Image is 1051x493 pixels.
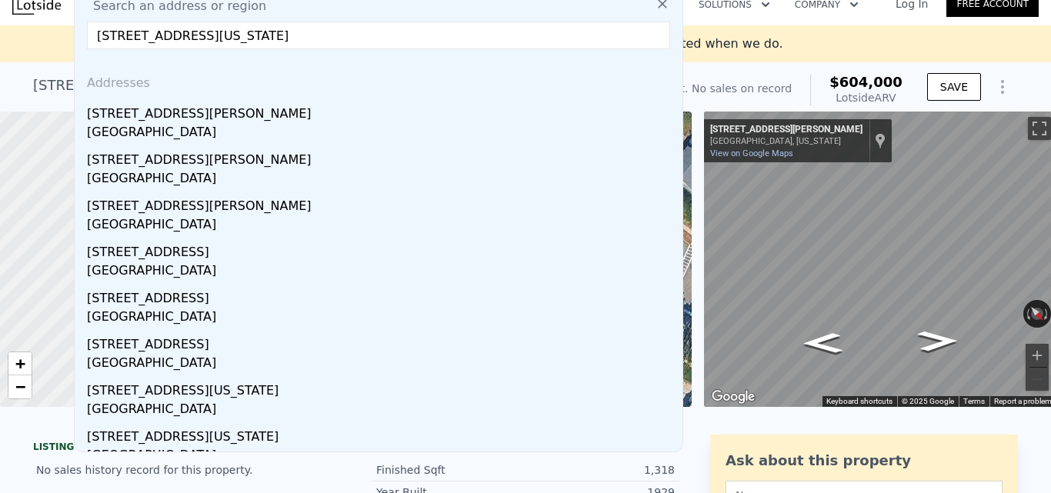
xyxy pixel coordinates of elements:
[87,375,676,400] div: [STREET_ADDRESS][US_STATE]
[81,62,676,98] div: Addresses
[900,326,975,357] path: Go Northwest, Sutton Ave
[710,136,862,146] div: [GEOGRAPHIC_DATA], [US_STATE]
[786,328,859,358] path: Go Southeast, Sutton Ave
[708,387,759,407] img: Google
[8,352,32,375] a: Zoom in
[829,74,903,90] span: $604,000
[87,123,676,145] div: [GEOGRAPHIC_DATA]
[87,145,676,169] div: [STREET_ADDRESS][PERSON_NAME]
[708,387,759,407] a: Open this area in Google Maps (opens a new window)
[726,450,1003,471] div: Ask about this property
[87,237,676,261] div: [STREET_ADDRESS]
[927,73,981,101] button: SAVE
[875,132,886,149] a: Show location on map
[87,354,676,375] div: [GEOGRAPHIC_DATA]
[710,148,793,158] a: View on Google Maps
[8,375,32,398] a: Zoom out
[525,462,675,478] div: 1,318
[1023,300,1050,328] button: Reset the view
[987,72,1018,102] button: Show Options
[33,441,341,456] div: LISTING & SALE HISTORY
[33,456,341,484] div: No sales history record for this property.
[1023,300,1032,328] button: Rotate counterclockwise
[629,81,792,96] div: Off Market. No sales on record
[15,377,25,396] span: −
[87,400,676,421] div: [GEOGRAPHIC_DATA]
[376,462,525,478] div: Finished Sqft
[15,354,25,373] span: +
[829,90,903,105] div: Lotside ARV
[1028,117,1051,140] button: Toggle fullscreen view
[963,397,985,405] a: Terms (opens in new tab)
[87,329,676,354] div: [STREET_ADDRESS]
[87,169,676,191] div: [GEOGRAPHIC_DATA]
[87,22,670,49] input: Enter an address, city, region, neighborhood or zip code
[87,191,676,215] div: [STREET_ADDRESS][PERSON_NAME]
[87,261,676,283] div: [GEOGRAPHIC_DATA]
[1026,368,1049,391] button: Zoom out
[826,396,893,407] button: Keyboard shortcuts
[87,446,676,468] div: [GEOGRAPHIC_DATA]
[710,124,862,136] div: [STREET_ADDRESS][PERSON_NAME]
[902,397,954,405] span: © 2025 Google
[87,215,676,237] div: [GEOGRAPHIC_DATA]
[1043,300,1051,328] button: Rotate clockwise
[87,421,676,446] div: [STREET_ADDRESS][US_STATE]
[33,75,449,96] div: [STREET_ADDRESS][PERSON_NAME] , Hackensack , NJ 07601
[87,308,676,329] div: [GEOGRAPHIC_DATA]
[87,98,676,123] div: [STREET_ADDRESS][PERSON_NAME]
[1026,344,1049,367] button: Zoom in
[87,283,676,308] div: [STREET_ADDRESS]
